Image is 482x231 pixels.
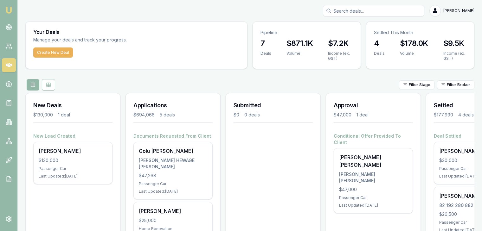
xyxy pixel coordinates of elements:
[399,80,434,89] button: Filter Stage
[339,153,408,169] div: [PERSON_NAME] [PERSON_NAME]
[409,82,430,87] span: Filter Stage
[334,101,413,110] h3: Approval
[339,195,408,200] div: Passenger Car
[458,112,474,118] div: 4 deals
[133,101,213,110] h3: Applications
[5,6,13,14] img: emu-icon-u.png
[234,112,239,118] div: $0
[328,51,353,61] div: Income (ex. GST)
[139,172,207,179] div: $47,268
[443,38,466,48] h3: $9.5K
[33,112,53,118] div: $130,000
[139,207,207,215] div: [PERSON_NAME]
[39,174,107,179] div: Last Updated: [DATE]
[160,112,175,118] div: 5 deals
[286,51,313,56] div: Volume
[139,147,207,155] div: Golu [PERSON_NAME]
[133,133,213,139] h4: Documents Requested From Client
[33,47,73,58] button: Create New Deal
[58,112,70,118] div: 1 deal
[334,112,351,118] div: $47,000
[323,5,424,16] input: Search deals
[447,82,470,87] span: Filter Broker
[374,38,385,48] h3: 4
[139,157,207,170] div: [PERSON_NAME] HEWAGE [PERSON_NAME]
[139,189,207,194] div: Last Updated: [DATE]
[133,112,155,118] div: $694,066
[260,38,271,48] h3: 7
[39,157,107,164] div: $130,000
[244,112,260,118] div: 0 deals
[443,51,466,61] div: Income (ex. GST)
[434,112,453,118] div: $177,990
[339,186,408,193] div: $47,000
[339,203,408,208] div: Last Updated: [DATE]
[374,29,466,36] p: Settled This Month
[286,38,313,48] h3: $871.1K
[260,29,353,36] p: Pipeline
[39,166,107,171] div: Passenger Car
[139,217,207,224] div: $25,000
[400,38,428,48] h3: $178.0K
[328,38,353,48] h3: $7.2K
[33,133,112,139] h4: New Lead Created
[400,51,428,56] div: Volume
[33,101,112,110] h3: New Deals
[33,29,240,34] h3: Your Deals
[374,51,385,56] div: Deals
[39,147,107,155] div: [PERSON_NAME]
[334,133,413,146] h4: Conditional Offer Provided To Client
[437,80,474,89] button: Filter Broker
[33,36,196,44] p: Manage your deals and track your progress.
[339,171,408,184] div: [PERSON_NAME] [PERSON_NAME]
[139,181,207,186] div: Passenger Car
[443,8,474,13] span: [PERSON_NAME]
[357,112,369,118] div: 1 deal
[234,101,313,110] h3: Submitted
[260,51,271,56] div: Deals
